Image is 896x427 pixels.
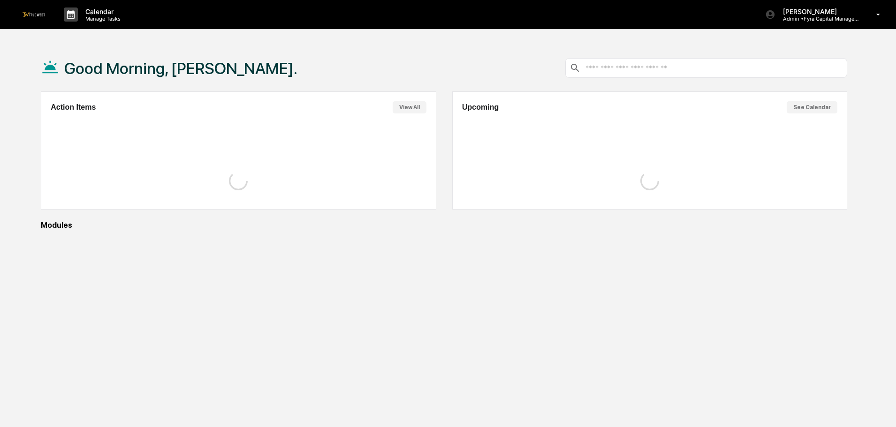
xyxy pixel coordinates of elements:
img: logo [23,12,45,16]
div: Modules [41,221,847,230]
h1: Good Morning, [PERSON_NAME]. [64,59,297,78]
p: Manage Tasks [78,15,125,22]
h2: Action Items [51,103,96,112]
p: Calendar [78,7,125,15]
button: See Calendar [787,101,837,113]
button: View All [393,101,426,113]
p: Admin • Fyra Capital Management [775,15,863,22]
p: [PERSON_NAME] [775,7,863,15]
h2: Upcoming [462,103,499,112]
